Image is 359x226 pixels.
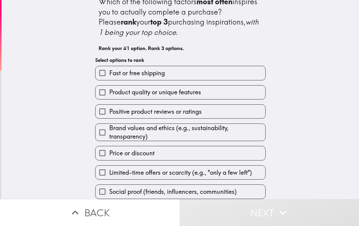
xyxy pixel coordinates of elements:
[121,17,136,26] b: rank
[109,187,237,196] span: Social proof (friends, influencers, communities)
[96,166,265,179] button: Limited-time offers or scarcity (e.g., "only a few left")
[96,146,265,160] button: Price or discount
[96,124,265,141] button: Brand values and ethics (e.g., sustainability, transparency)
[95,57,266,63] h6: Select options to rank
[96,185,265,198] button: Social proof (friends, influencers, communities)
[179,199,359,226] button: Next
[109,69,165,77] span: Fast or free shipping
[109,107,202,116] span: Positive product reviews or ratings
[96,66,265,80] button: Fast or free shipping
[99,17,260,37] i: with 1 being your top choice.
[99,45,262,52] h6: Rank your #1 option. Rank 3 options.
[109,168,252,177] span: Limited-time offers or scarcity (e.g., "only a few left")
[96,86,265,99] button: Product quality or unique features
[109,124,265,141] span: Brand values and ethics (e.g., sustainability, transparency)
[109,88,201,96] span: Product quality or unique features
[96,105,265,118] button: Positive product reviews or ratings
[109,149,155,157] span: Price or discount
[150,17,168,26] b: top 3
